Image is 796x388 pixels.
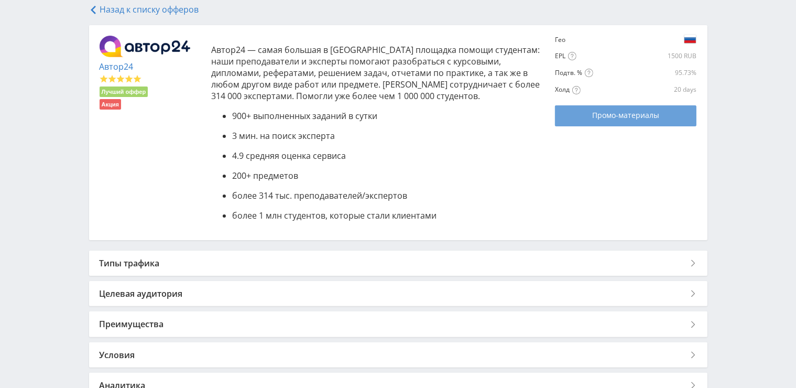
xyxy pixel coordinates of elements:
[89,251,707,276] div: Типы трафика
[89,281,707,306] div: Целевая аудитория
[232,150,346,161] span: 4.9 средняя оценка сервиса
[211,44,545,102] p: Автор24 — самая большая в [GEOGRAPHIC_DATA] площадка помощи студентам: наши преподаватели и экспе...
[555,69,649,78] div: Подтв. %
[100,87,148,97] li: Лучший оффер
[555,36,588,44] div: Гео
[89,342,707,368] div: Условия
[232,210,437,221] span: более 1 млн студентов, которые стали клиентами
[591,52,696,60] div: 1500 RUB
[89,311,707,337] div: Преимущества
[100,36,191,58] img: 5358f22929b76388e926b8483462c33e.png
[232,110,377,122] span: 900+ выполненных заданий в сутки
[684,33,696,45] img: a3cf54112ac185a2cfd27406e765c719.png
[555,85,649,94] div: Холд
[100,61,134,72] a: Автор24
[555,105,696,126] a: Промо-материалы
[232,170,298,181] span: 200+ предметов
[555,52,588,61] div: EPL
[100,99,121,110] li: Акция
[232,190,407,201] span: более 314 тыс. преподавателей/экспертов
[89,4,199,15] a: Назад к списку офферов
[651,69,696,77] div: 95.73%
[232,130,335,142] span: 3 мин. на поиск эксперта
[592,111,659,120] span: Промо-материалы
[651,85,696,94] div: 20 days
